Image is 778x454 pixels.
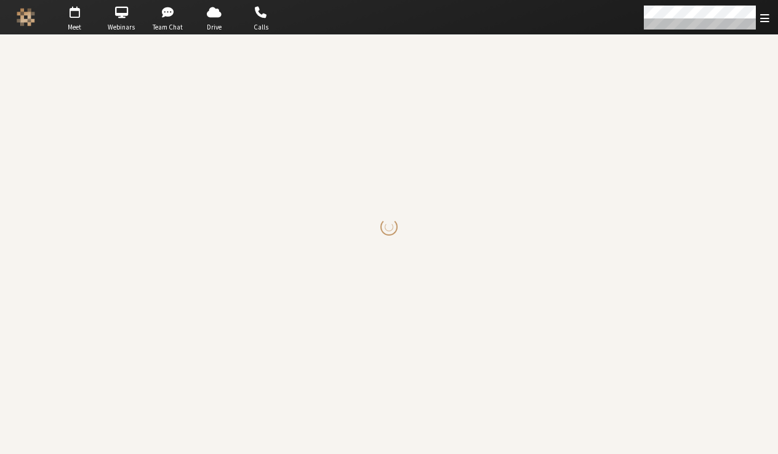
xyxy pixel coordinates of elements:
[193,22,236,33] span: Drive
[17,8,35,26] img: Iotum
[53,22,96,33] span: Meet
[100,22,143,33] span: Webinars
[146,22,190,33] span: Team Chat
[239,22,283,33] span: Calls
